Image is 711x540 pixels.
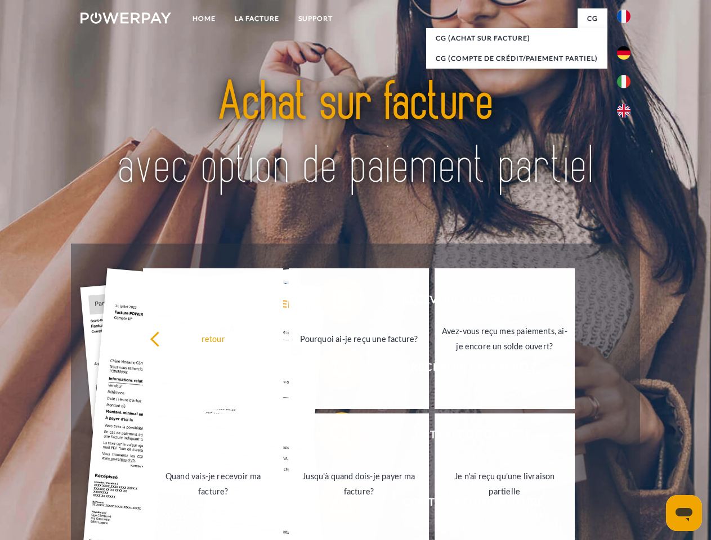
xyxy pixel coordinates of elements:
img: logo-powerpay-white.svg [81,12,171,24]
img: en [617,104,630,118]
a: CG (achat sur facture) [426,28,607,48]
a: Support [289,8,342,29]
div: Pourquoi ai-je reçu une facture? [296,331,422,346]
div: Avez-vous reçu mes paiements, ai-je encore un solde ouvert? [441,323,568,354]
iframe: Bouton de lancement de la fenêtre de messagerie [666,495,702,531]
img: title-powerpay_fr.svg [108,54,603,215]
img: fr [617,10,630,23]
a: Avez-vous reçu mes paiements, ai-je encore un solde ouvert? [435,268,575,409]
a: LA FACTURE [225,8,289,29]
div: Quand vais-je recevoir ma facture? [150,469,276,499]
a: CG [578,8,607,29]
a: CG (Compte de crédit/paiement partiel) [426,48,607,69]
img: it [617,75,630,88]
div: Je n'ai reçu qu'une livraison partielle [441,469,568,499]
div: retour [150,331,276,346]
a: Home [183,8,225,29]
img: de [617,46,630,60]
div: Jusqu'à quand dois-je payer ma facture? [296,469,422,499]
